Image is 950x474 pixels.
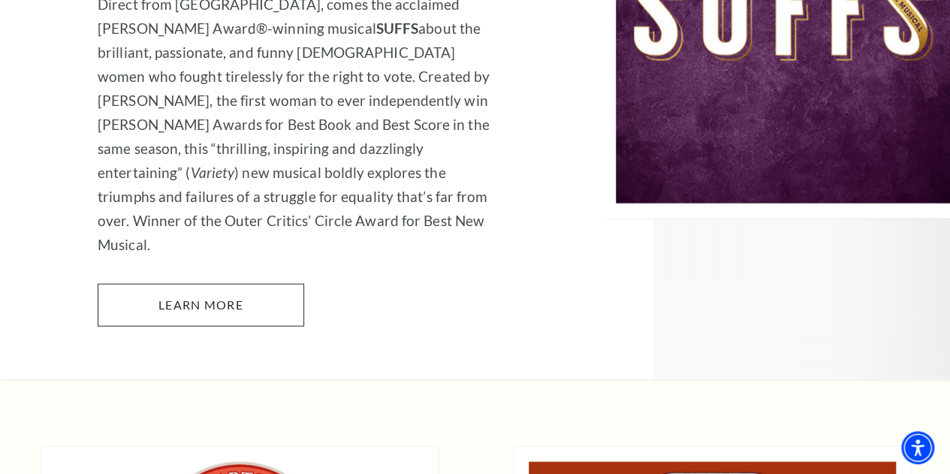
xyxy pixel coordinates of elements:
strong: SUFFS [376,20,419,37]
div: Accessibility Menu [901,431,934,464]
em: Variety [191,164,235,181]
a: Learn More Suffs [98,284,304,326]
